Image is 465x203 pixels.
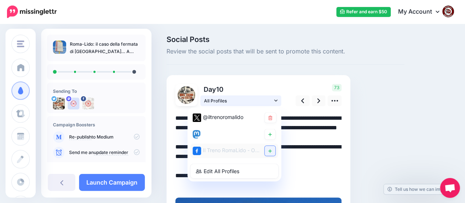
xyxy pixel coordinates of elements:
[178,86,195,104] img: uTTNWBrh-84924.jpeg
[69,134,92,140] a: Re-publish
[193,147,201,155] img: facebook-square.png
[70,41,140,55] p: Roma-Lido: il caso della fermata di [GEOGRAPHIC_DATA]… A metà
[69,149,140,156] p: Send me an
[200,84,282,95] p: Day
[94,150,128,155] a: update reminder
[193,113,261,122] div: @iltrenoromalido
[68,98,79,109] img: user_default_image.png
[440,178,460,198] div: Aprire la chat
[82,98,94,109] img: 463453305_2684324355074873_6393692129472495966_n-bsa154739.jpg
[53,41,66,54] img: 197a25b12df5003c8b05ac3a2c325f55_thumb.jpg
[53,88,140,94] h4: Sending To
[336,7,391,17] a: Refer and earn $50
[216,85,223,93] span: 10
[167,36,404,43] span: Social Posts
[193,146,261,155] div: Il Treno RomaLido - Odissea Quotidiana page
[53,122,140,127] h4: Campaign Boosters
[332,84,341,91] span: 73
[7,6,57,18] img: Missinglettr
[200,95,281,106] a: All Profiles
[204,97,272,105] span: All Profiles
[17,41,24,47] img: menu.png
[190,164,278,178] a: Edit All Profiles
[391,3,454,21] a: My Account
[193,130,200,139] img: mastodon-square.png
[384,184,456,194] a: Tell us how we can improve
[193,113,201,122] img: twitter-square.png
[69,134,140,140] p: to Medium
[53,98,65,109] img: uTTNWBrh-84924.jpeg
[167,47,404,56] span: Review the social posts that will be sent to promote this content.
